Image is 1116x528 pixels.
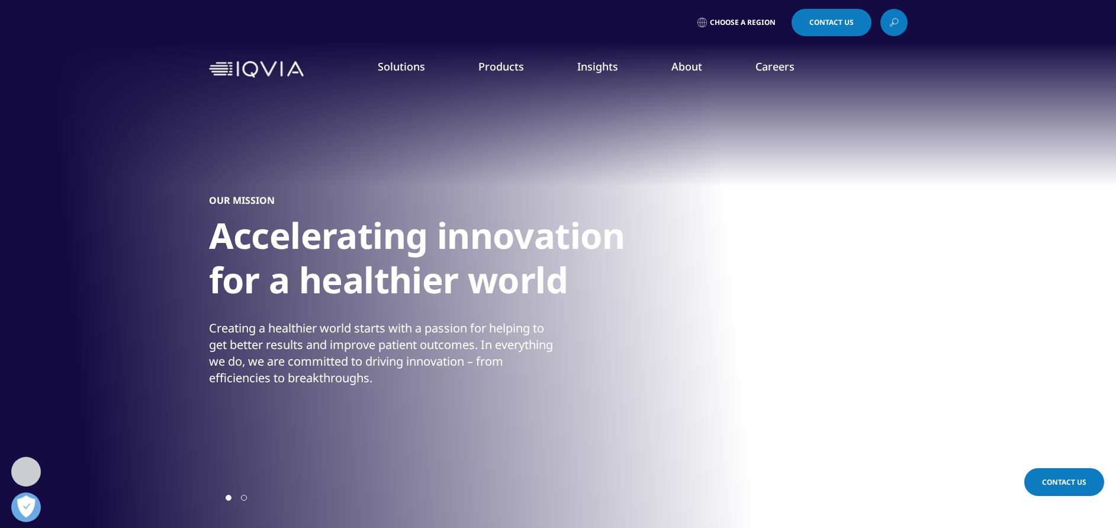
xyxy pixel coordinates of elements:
nav: Primary [308,41,908,97]
div: Next slide [260,492,263,503]
span: Go to slide 1 [226,495,231,501]
img: IQVIA Healthcare Information Technology and Pharma Clinical Research Company [209,61,304,78]
span: Contact Us [1042,477,1086,487]
a: Insights [577,59,618,73]
div: Creating a healthier world starts with a passion for helping to get better results and improve pa... [209,320,555,386]
h1: Accelerating innovation for a healthier world [209,213,653,309]
span: Contact Us [809,19,854,26]
a: Solutions [378,59,425,73]
a: Products [478,59,524,73]
a: Careers [755,59,795,73]
span: Go to slide 2 [241,495,247,501]
a: Contact Us [792,9,871,36]
div: 1 / 2 [209,89,908,492]
span: Choose a Region [710,18,776,27]
button: Open Preferences [11,492,41,522]
a: About [671,59,702,73]
a: Contact Us [1024,468,1104,496]
div: Previous slide [209,492,212,503]
h5: OUR MISSION [209,194,275,206]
